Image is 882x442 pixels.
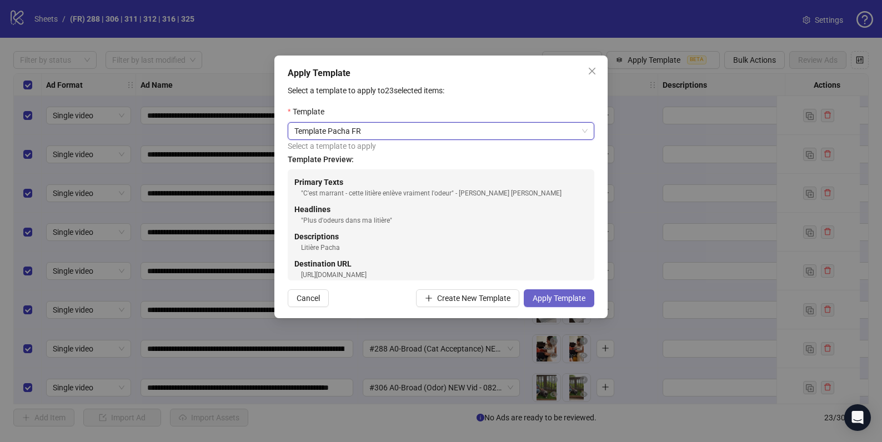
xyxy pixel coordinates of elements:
div: Open Intercom Messenger [844,404,871,431]
div: "C'est marrant - cette litière enlève vraiment l'odeur" - [PERSON_NAME] [PERSON_NAME] [301,188,588,199]
strong: Destination URL [294,259,352,268]
strong: Descriptions [294,232,339,241]
span: plus [425,294,433,302]
button: Create New Template [416,289,519,307]
span: close [588,67,597,76]
div: Select a template to apply [288,140,594,152]
span: Cancel [297,294,320,303]
h4: Template Preview: [288,153,594,165]
div: "Plus d'odeurs dans ma litière" [301,215,588,226]
span: Template Pacha FR [294,123,588,139]
div: Litière Pacha [301,243,588,253]
div: [URL][DOMAIN_NAME] [301,270,588,280]
p: Select a template to apply to 23 selected items: [288,84,594,97]
button: Close [583,62,601,80]
span: Apply Template [533,294,585,303]
label: Template [288,106,332,118]
span: Create New Template [437,294,510,303]
strong: Headlines [294,205,330,214]
strong: Primary Texts [294,178,343,187]
div: Apply Template [288,67,594,80]
button: Apply Template [524,289,594,307]
button: Cancel [288,289,329,307]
